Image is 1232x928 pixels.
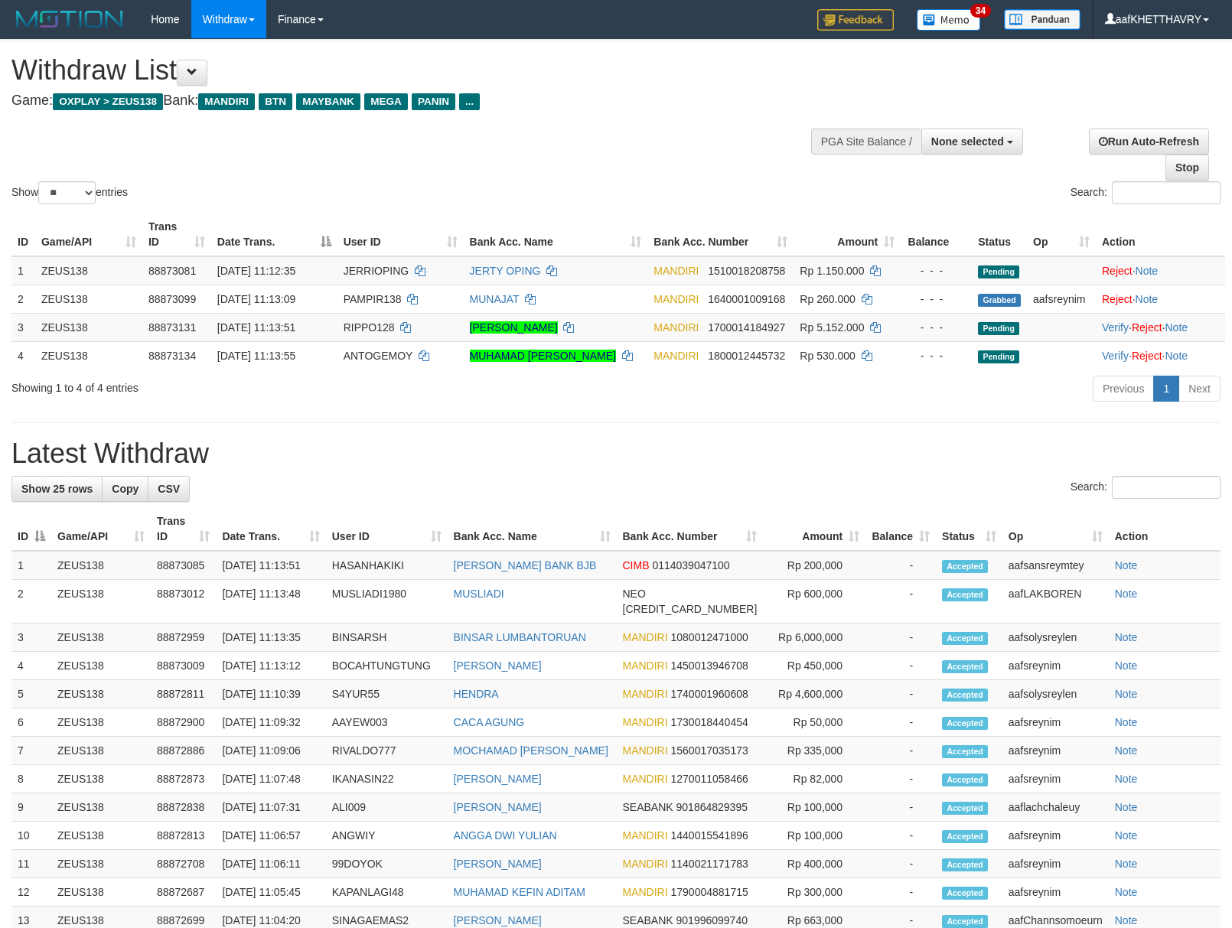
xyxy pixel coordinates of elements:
[671,716,748,728] span: Copy 1730018440454 to clipboard
[11,878,51,907] td: 12
[11,93,806,109] h4: Game: Bank:
[865,822,936,850] td: -
[51,680,151,708] td: ZEUS138
[148,350,196,362] span: 88873134
[1115,559,1138,571] a: Note
[217,350,295,362] span: [DATE] 11:13:55
[763,822,865,850] td: Rp 100,000
[942,915,988,928] span: Accepted
[647,213,794,256] th: Bank Acc. Number: activate to sort column ascending
[1115,829,1138,842] a: Note
[11,822,51,850] td: 10
[151,850,216,878] td: 88872708
[1115,588,1138,600] a: Note
[1153,376,1179,402] a: 1
[51,507,151,551] th: Game/API: activate to sort column ascending
[763,878,865,907] td: Rp 300,000
[1002,624,1109,652] td: aafsolysreylen
[1002,765,1109,793] td: aafsreynim
[671,744,748,757] span: Copy 1560017035173 to clipboard
[1165,155,1209,181] a: Stop
[1165,321,1188,334] a: Note
[11,551,51,580] td: 1
[35,213,142,256] th: Game/API: activate to sort column ascending
[978,350,1019,363] span: Pending
[921,129,1023,155] button: None selected
[763,551,865,580] td: Rp 200,000
[11,793,51,822] td: 9
[35,313,142,341] td: ZEUS138
[942,560,988,573] span: Accepted
[151,652,216,680] td: 88873009
[1002,793,1109,822] td: aaflachchaleuy
[326,850,448,878] td: 99DOYOK
[470,265,541,277] a: JERTY OPING
[942,660,988,673] span: Accepted
[942,858,988,871] span: Accepted
[1136,265,1159,277] a: Note
[51,624,151,652] td: ZEUS138
[151,878,216,907] td: 88872687
[623,801,673,813] span: SEABANK
[326,765,448,793] td: IKANASIN22
[454,914,542,926] a: [PERSON_NAME]
[708,350,785,362] span: Copy 1800012445732 to clipboard
[1071,181,1221,204] label: Search:
[151,793,216,822] td: 88872838
[800,350,855,362] span: Rp 530.000
[51,793,151,822] td: ZEUS138
[763,765,865,793] td: Rp 82,000
[142,213,211,256] th: Trans ID: activate to sort column ascending
[865,708,936,737] td: -
[216,652,325,680] td: [DATE] 11:13:12
[653,350,699,362] span: MANDIRI
[942,802,988,815] span: Accepted
[51,551,151,580] td: ZEUS138
[216,680,325,708] td: [DATE] 11:10:39
[865,680,936,708] td: -
[217,321,295,334] span: [DATE] 11:13:51
[653,293,699,305] span: MANDIRI
[617,507,764,551] th: Bank Acc. Number: activate to sort column ascending
[51,765,151,793] td: ZEUS138
[11,213,35,256] th: ID
[51,580,151,624] td: ZEUS138
[865,793,936,822] td: -
[1102,321,1129,334] a: Verify
[671,688,748,700] span: Copy 1740001960608 to clipboard
[326,652,448,680] td: BOCAHTUNGTUNG
[51,878,151,907] td: ZEUS138
[671,659,748,672] span: Copy 1450013946708 to clipboard
[326,507,448,551] th: User ID: activate to sort column ascending
[51,822,151,850] td: ZEUS138
[35,285,142,313] td: ZEUS138
[1178,376,1221,402] a: Next
[1102,293,1133,305] a: Reject
[1115,914,1138,926] a: Note
[326,680,448,708] td: S4YUR55
[326,580,448,624] td: MUSLIADI1980
[148,293,196,305] span: 88873099
[112,483,139,495] span: Copy
[907,320,966,335] div: - - -
[1002,652,1109,680] td: aafsreynim
[11,341,35,370] td: 4
[865,551,936,580] td: -
[344,293,402,305] span: PAMPIR138
[11,680,51,708] td: 5
[763,624,865,652] td: Rp 6,000,000
[148,476,190,502] a: CSV
[936,507,1002,551] th: Status: activate to sort column ascending
[708,265,785,277] span: Copy 1510018208758 to clipboard
[1002,680,1109,708] td: aafsolysreylen
[942,717,988,730] span: Accepted
[623,716,668,728] span: MANDIRI
[38,181,96,204] select: Showentries
[337,213,464,256] th: User ID: activate to sort column ascending
[1132,350,1162,362] a: Reject
[1115,744,1138,757] a: Note
[454,631,586,643] a: BINSAR LUMBANTORUAN
[344,265,409,277] span: JERRIOPING
[459,93,480,110] span: ...
[11,313,35,341] td: 3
